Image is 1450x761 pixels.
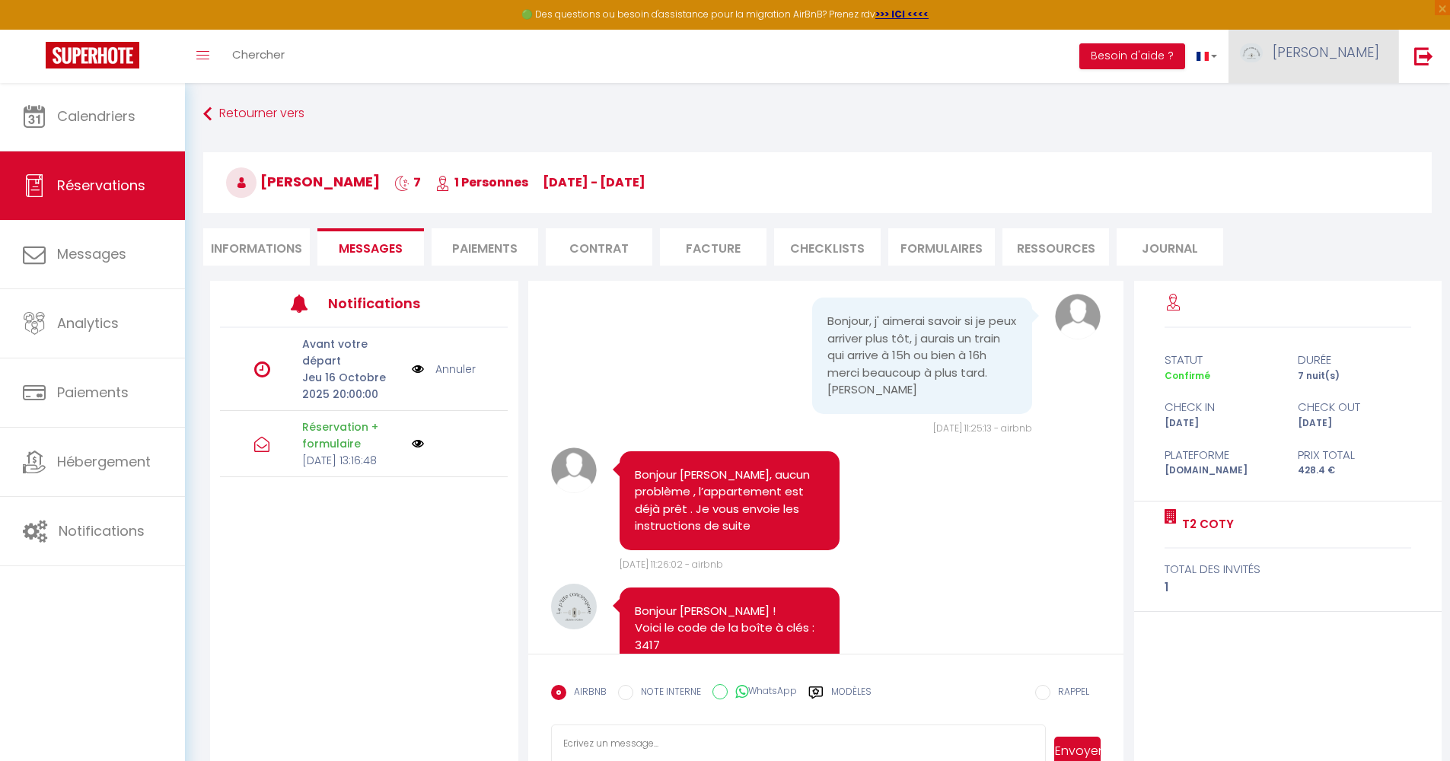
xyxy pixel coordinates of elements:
[875,8,929,21] a: >>> ICI <<<<
[59,521,145,540] span: Notifications
[1155,446,1288,464] div: Plateforme
[728,684,797,701] label: WhatsApp
[1165,578,1411,597] div: 1
[543,174,645,191] span: [DATE] - [DATE]
[620,558,723,571] span: [DATE] 11:26:02 - airbnb
[551,447,597,493] img: avatar.png
[302,419,402,452] p: Réservation + formulaire
[1117,228,1223,266] li: Journal
[827,313,1017,399] pre: Bonjour, j' aimerai savoir si je peux arriver plus tôt, j aurais un train qui arrive à 15h ou bie...
[435,174,528,191] span: 1 Personnes
[57,452,151,471] span: Hébergement
[432,228,538,266] li: Paiements
[551,584,597,629] img: 17283920224443.jpeg
[203,228,310,266] li: Informations
[1155,463,1288,478] div: [DOMAIN_NAME]
[1155,416,1288,431] div: [DATE]
[1165,560,1411,578] div: total des invités
[339,240,403,257] span: Messages
[302,369,402,403] p: Jeu 16 Octobre 2025 20:00:00
[888,228,995,266] li: FORMULAIRES
[302,336,402,369] p: Avant votre départ
[412,438,424,450] img: NO IMAGE
[1050,685,1089,702] label: RAPPEL
[774,228,881,266] li: CHECKLISTS
[1288,369,1421,384] div: 7 nuit(s)
[46,42,139,68] img: Super Booking
[57,107,135,126] span: Calendriers
[635,466,824,535] pre: Bonjour [PERSON_NAME], aucun problème , l’appartement est déjà prêt . Je vous envoie les instruct...
[1288,398,1421,416] div: check out
[633,685,701,702] label: NOTE INTERNE
[57,314,119,333] span: Analytics
[1079,43,1185,69] button: Besoin d'aide ?
[1240,43,1263,62] img: ...
[1055,294,1101,339] img: avatar.png
[660,228,766,266] li: Facture
[566,685,607,702] label: AIRBNB
[328,286,448,320] h3: Notifications
[221,30,296,83] a: Chercher
[1155,351,1288,369] div: statut
[232,46,285,62] span: Chercher
[1414,46,1433,65] img: logout
[1273,43,1379,62] span: [PERSON_NAME]
[57,244,126,263] span: Messages
[1229,30,1398,83] a: ... [PERSON_NAME]
[302,452,402,469] p: [DATE] 13:16:48
[57,176,145,195] span: Réservations
[57,383,129,402] span: Paiements
[226,172,380,191] span: [PERSON_NAME]
[1288,463,1421,478] div: 428.4 €
[620,269,722,282] span: [DATE] 13:16:49 - airbnb
[546,228,652,266] li: Contrat
[831,685,872,712] label: Modèles
[1165,369,1210,382] span: Confirmé
[1288,446,1421,464] div: Prix total
[412,361,424,377] img: NO IMAGE
[1288,351,1421,369] div: durée
[203,100,1432,128] a: Retourner vers
[1002,228,1109,266] li: Ressources
[1177,515,1234,533] a: T2 Coty
[1155,398,1288,416] div: check in
[435,361,476,377] a: Annuler
[933,422,1032,435] span: [DATE] 11:25:13 - airbnb
[1288,416,1421,431] div: [DATE]
[394,174,421,191] span: 7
